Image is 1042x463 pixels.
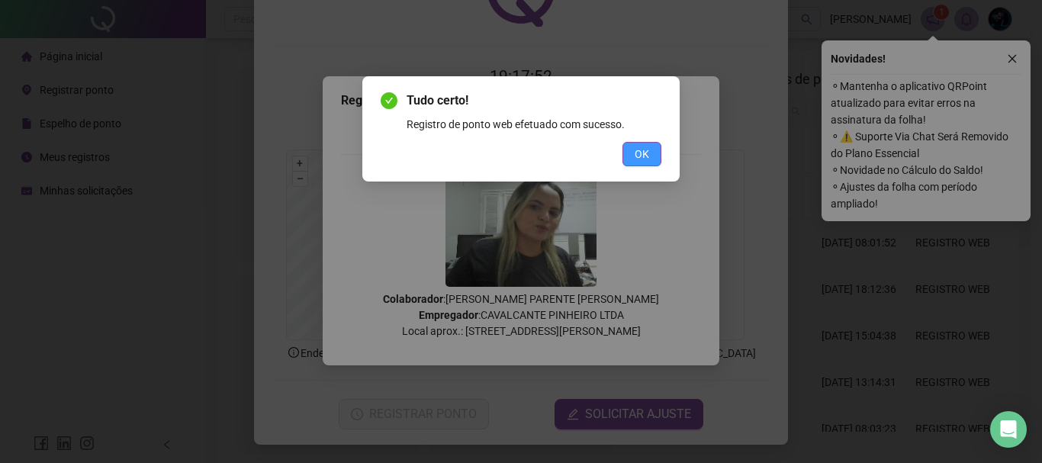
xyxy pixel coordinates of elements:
[407,116,661,133] div: Registro de ponto web efetuado com sucesso.
[990,411,1027,448] div: Open Intercom Messenger
[381,92,397,109] span: check-circle
[635,146,649,162] span: OK
[407,92,661,110] span: Tudo certo!
[622,142,661,166] button: OK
